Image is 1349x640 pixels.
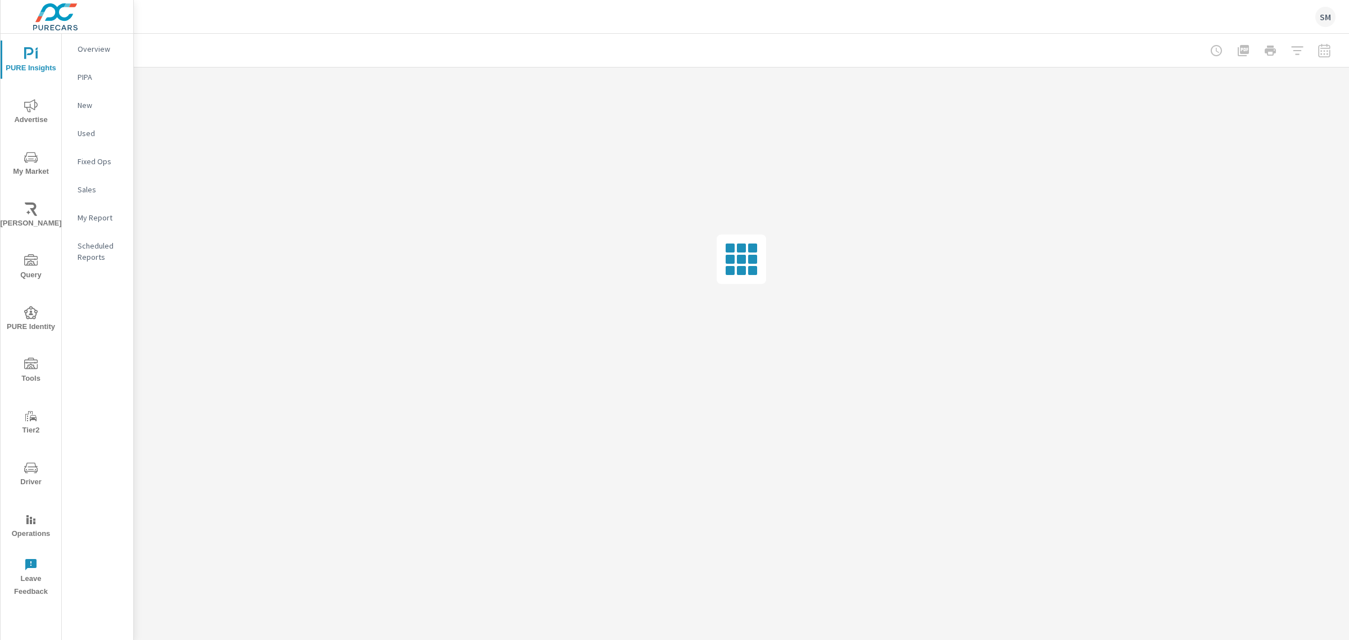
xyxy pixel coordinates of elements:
span: Advertise [4,99,58,127]
p: Overview [78,43,124,55]
div: New [62,97,133,114]
p: Fixed Ops [78,156,124,167]
div: nav menu [1,34,61,603]
span: Query [4,254,58,282]
div: Fixed Ops [62,153,133,170]
div: SM [1315,7,1336,27]
div: Overview [62,40,133,57]
span: Tools [4,358,58,385]
span: Driver [4,461,58,489]
p: New [78,100,124,111]
p: Scheduled Reports [78,240,124,263]
p: Sales [78,184,124,195]
p: PIPA [78,71,124,83]
div: Used [62,125,133,142]
span: My Market [4,151,58,178]
span: [PERSON_NAME] [4,202,58,230]
p: My Report [78,212,124,223]
span: PURE Insights [4,47,58,75]
div: My Report [62,209,133,226]
span: Leave Feedback [4,558,58,598]
span: Operations [4,513,58,540]
div: Scheduled Reports [62,237,133,265]
div: Sales [62,181,133,198]
div: PIPA [62,69,133,85]
span: Tier2 [4,409,58,437]
span: PURE Identity [4,306,58,333]
p: Used [78,128,124,139]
